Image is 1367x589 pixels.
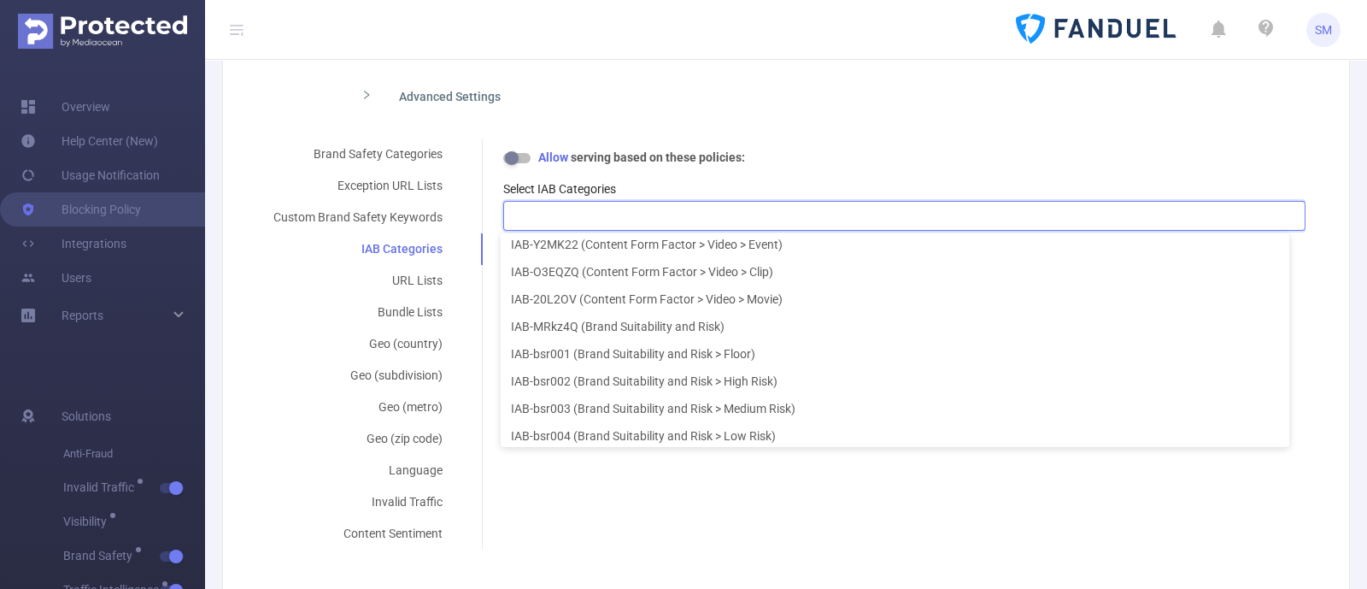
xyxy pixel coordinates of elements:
[1315,13,1332,47] span: SM
[21,227,126,261] a: Integrations
[503,182,616,196] label: Select IAB Categories
[253,297,463,328] div: Bundle Lists
[253,486,463,518] div: Invalid Traffic
[1269,431,1279,441] i: icon: check
[63,550,138,562] span: Brand Safety
[501,422,1289,450] li: IAB-bsr004 (Brand Suitability and Risk > Low Risk)
[21,192,141,227] a: Blocking Policy
[253,138,463,170] div: Brand Safety Categories
[253,328,463,360] div: Geo (country)
[501,340,1289,368] li: IAB-bsr001 (Brand Suitability and Risk > Floor)
[253,233,463,265] div: IAB Categories
[501,395,1289,422] li: IAB-bsr003 (Brand Suitability and Risk > Medium Risk)
[21,90,110,124] a: Overview
[253,265,463,297] div: URL Lists
[62,298,103,333] a: Reports
[501,231,1289,258] li: IAB-Y2MK22 (Content Form Factor > Video > Event)
[253,360,463,392] div: Geo (subdivision)
[1269,403,1279,414] i: icon: check
[501,258,1289,286] li: IAB-O3EQZQ (Content Form Factor > Video > Clip)
[536,150,571,164] b: Allow
[501,313,1289,340] li: IAB-MRkz4Q (Brand Suitability and Risk)
[253,392,463,423] div: Geo (metro)
[361,90,372,100] i: icon: right
[18,14,187,49] img: Protected Media
[1269,321,1279,332] i: icon: check
[63,437,205,471] span: Anti-Fraud
[1269,349,1279,359] i: icon: check
[63,515,113,527] span: Visibility
[21,261,91,295] a: Users
[21,158,160,192] a: Usage Notification
[253,423,463,455] div: Geo (zip code)
[1269,267,1279,277] i: icon: check
[62,399,111,433] span: Solutions
[571,150,745,164] b: serving based on these policies:
[253,170,463,202] div: Exception URL Lists
[501,368,1289,395] li: IAB-bsr002 (Brand Suitability and Risk > High Risk)
[253,202,463,233] div: Custom Brand Safety Keywords
[501,286,1289,313] li: IAB-20L2OV (Content Form Factor > Video > Movie)
[1269,294,1279,304] i: icon: check
[253,518,463,550] div: Content Sentiment
[253,455,463,486] div: Language
[63,481,140,493] span: Invalid Traffic
[21,124,158,158] a: Help Center (New)
[62,309,103,322] span: Reports
[1269,376,1279,386] i: icon: check
[1269,239,1279,250] i: icon: check
[348,77,979,113] div: icon: rightAdvanced Settings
